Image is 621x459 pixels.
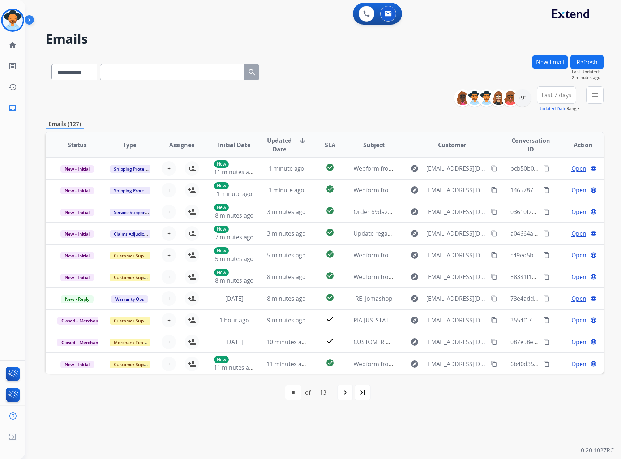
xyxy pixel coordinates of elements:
span: SLA [325,141,335,149]
span: Customer Support [110,317,157,325]
span: 11 minutes ago [214,168,256,176]
mat-icon: explore [410,207,419,216]
span: 11 minutes ago [214,364,256,372]
mat-icon: content_copy [543,165,550,172]
span: CUSTOMER REQUEST - [PERSON_NAME] [ thread::LdVVDwFGANiUfXDLBw5Hbjk:: ] [354,338,572,346]
span: 3554f17e-cb59-40c0-af11-0895a884a840 [510,316,618,324]
mat-icon: language [590,361,597,367]
button: + [162,161,176,176]
mat-icon: explore [410,273,419,281]
mat-icon: explore [410,229,419,238]
span: Open [571,207,586,216]
span: [EMAIL_ADDRESS][DOMAIN_NAME] [426,186,487,194]
mat-icon: last_page [358,388,367,397]
span: [EMAIL_ADDRESS][DOMAIN_NAME] [426,360,487,368]
div: +91 [514,89,531,107]
span: Open [571,316,586,325]
button: + [162,248,176,262]
mat-icon: content_copy [491,361,497,367]
span: [DATE] [225,338,243,346]
span: 7 minutes ago [215,233,254,241]
span: Initial Date [218,141,250,149]
img: avatar [3,10,23,30]
span: c49ed5ba-6925-426a-a98b-f7fa62ec1791 [510,251,619,259]
span: Status [68,141,87,149]
span: bcb50b02-b82d-41f3-adb4-d86fb1592f36 [510,164,620,172]
span: Shipping Protection [110,187,159,194]
p: New [214,356,229,363]
mat-icon: explore [410,316,419,325]
span: Last Updated: [572,69,604,75]
mat-icon: menu [591,91,599,99]
mat-icon: person_add [188,338,196,346]
mat-icon: person_add [188,207,196,216]
span: 1 minute ago [269,186,304,194]
span: Closed – Merchant Transfer [57,339,123,346]
span: Open [571,294,586,303]
span: Range [538,106,579,112]
span: Conversation ID [510,136,551,154]
mat-icon: person_add [188,164,196,173]
span: Shipping Protection [110,165,159,173]
mat-icon: check [326,315,334,323]
span: [EMAIL_ADDRESS][DOMAIN_NAME] [426,316,487,325]
span: New - Reply [61,295,94,303]
button: + [162,226,176,241]
span: Open [571,164,586,173]
mat-icon: content_copy [543,230,550,237]
button: + [162,183,176,197]
mat-icon: language [590,295,597,302]
span: Service Support [110,209,151,216]
span: [EMAIL_ADDRESS][DOMAIN_NAME] [426,164,487,173]
span: Customer Support [110,274,157,281]
span: [EMAIL_ADDRESS][DOMAIN_NAME] [426,338,487,346]
mat-icon: list_alt [8,62,17,70]
span: Open [571,186,586,194]
span: 8 minutes ago [215,211,254,219]
span: [EMAIL_ADDRESS][DOMAIN_NAME] [426,207,487,216]
mat-icon: language [590,252,597,258]
span: + [167,207,171,216]
p: New [214,226,229,233]
mat-icon: explore [410,164,419,173]
span: Open [571,338,586,346]
mat-icon: content_copy [543,209,550,215]
span: 11 minutes ago [266,360,308,368]
button: Last 7 days [537,86,576,104]
span: New - Initial [60,209,94,216]
span: 8 minutes ago [267,295,306,303]
span: Warranty Ops [111,295,148,303]
span: [EMAIL_ADDRESS][DOMAIN_NAME] [426,294,487,303]
span: 3 minutes ago [267,229,306,237]
mat-icon: explore [410,186,419,194]
span: [EMAIL_ADDRESS][DOMAIN_NAME] [426,273,487,281]
span: [EMAIL_ADDRESS][DOMAIN_NAME] [426,229,487,238]
mat-icon: check [326,336,334,345]
p: New [214,247,229,254]
span: Assignee [169,141,194,149]
mat-icon: content_copy [491,252,497,258]
mat-icon: check_circle [326,271,334,280]
span: + [167,338,171,346]
mat-icon: person_add [188,316,196,325]
span: + [167,164,171,173]
mat-icon: person_add [188,229,196,238]
mat-icon: check_circle [326,359,334,367]
mat-icon: person_add [188,294,196,303]
mat-icon: check_circle [326,163,334,172]
mat-icon: person_add [188,186,196,194]
span: 5 minutes ago [215,255,254,263]
span: Webform from [EMAIL_ADDRESS][DOMAIN_NAME] on [DATE] [354,360,517,368]
mat-icon: content_copy [491,295,497,302]
mat-icon: explore [410,251,419,259]
mat-icon: language [590,209,597,215]
span: New - Initial [60,165,94,173]
span: 03610f26-c38d-42a6-a57f-a54fd28de568 [510,208,618,216]
mat-icon: content_copy [543,274,550,280]
mat-icon: content_copy [491,209,497,215]
p: Emails (127) [46,120,84,129]
span: 1 minute ago [217,190,252,198]
span: 1 hour ago [219,316,249,324]
span: + [167,251,171,259]
button: + [162,357,176,371]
